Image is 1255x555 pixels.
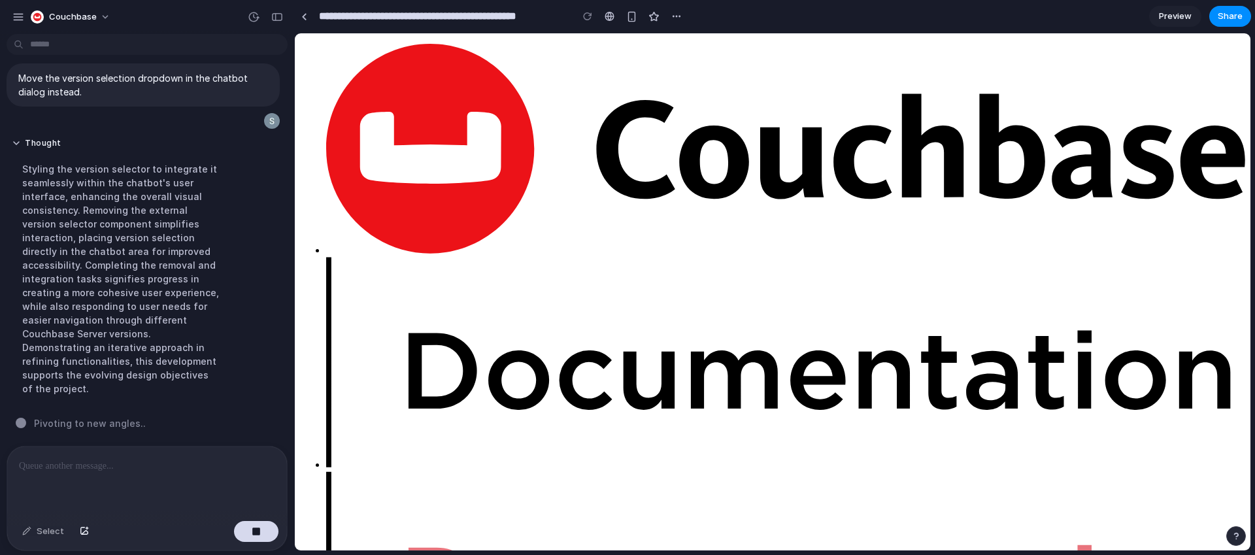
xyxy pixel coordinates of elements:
img: Couchbase Documentation [31,223,950,435]
span: Pivoting to new angles .. [34,416,146,430]
img: Couchbase [31,10,950,220]
a: Preview [1149,6,1201,27]
span: Preview [1159,10,1192,23]
button: Share [1209,6,1251,27]
div: Styling the version selector to integrate it seamlessly within the chatbot's user interface, enha... [12,154,230,403]
button: Couchbase [25,7,117,27]
span: Couchbase [49,10,97,24]
p: Move the version selection dropdown in the chatbot dialog instead. [18,71,268,99]
span: Share [1218,10,1243,23]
